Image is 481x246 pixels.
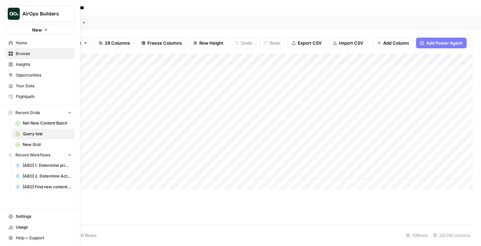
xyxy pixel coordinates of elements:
[5,91,75,102] a: Flightpath
[383,40,409,46] span: Add Column
[16,61,72,67] span: Insights
[416,38,467,48] button: Add Power Agent
[5,70,75,81] a: Opportunities
[94,38,134,48] button: 28 Columns
[16,51,72,57] span: Browse
[270,40,280,46] span: Redo
[12,139,75,150] a: New Grid
[137,38,186,48] button: Freeze Columns
[5,5,75,22] button: Workspace: AirOps Builders
[147,40,182,46] span: Freeze Columns
[5,59,75,70] a: Insights
[298,40,322,46] span: Export CSV
[70,232,96,239] span: Add 10 Rows
[287,38,326,48] button: Export CSV
[23,142,72,148] span: New Grid
[5,25,75,35] button: New
[23,173,72,179] span: [AEO] 2. Determine Action
[15,152,50,158] span: Recent Workflows
[5,233,75,243] button: Help + Support
[259,38,285,48] button: Redo
[403,230,430,241] div: 10 Rows
[15,110,40,116] span: Recent Grids
[5,38,75,48] a: Home
[12,182,75,192] a: [AEO] Find new content opps
[16,83,72,89] span: Your Data
[339,40,363,46] span: Import CSV
[16,72,72,78] span: Opportunities
[5,150,75,160] button: Recent Workflows
[5,108,75,118] button: Recent Grids
[199,40,223,46] span: Row Height
[12,129,75,139] a: Query test
[12,118,75,129] a: Net New Content Batch
[23,131,72,137] span: Query test
[5,211,75,222] a: Settings
[373,38,413,48] button: Add Column
[426,40,463,46] span: Add Power Agent
[230,38,257,48] button: Undo
[16,213,72,219] span: Settings
[5,222,75,233] a: Usage
[5,48,75,59] a: Browse
[430,230,473,241] div: 26/28 Columns
[8,8,20,20] img: AirOps Builders Logo
[329,38,367,48] button: Import CSV
[189,38,228,48] button: Row Height
[16,224,72,230] span: Usage
[16,235,72,241] span: Help + Support
[23,162,72,168] span: [AEO] 1. Determine primary query + keyword
[12,160,75,171] a: [AEO] 1. Determine primary query + keyword
[23,184,72,190] span: [AEO] Find new content opps
[16,94,72,100] span: Flightpath
[5,81,75,91] a: Your Data
[241,40,252,46] span: Undo
[105,40,130,46] span: 28 Columns
[12,171,75,182] a: [AEO] 2. Determine Action
[23,120,72,126] span: Net New Content Batch
[32,27,42,33] span: New
[22,10,63,17] span: AirOps Builders
[16,40,72,46] span: Home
